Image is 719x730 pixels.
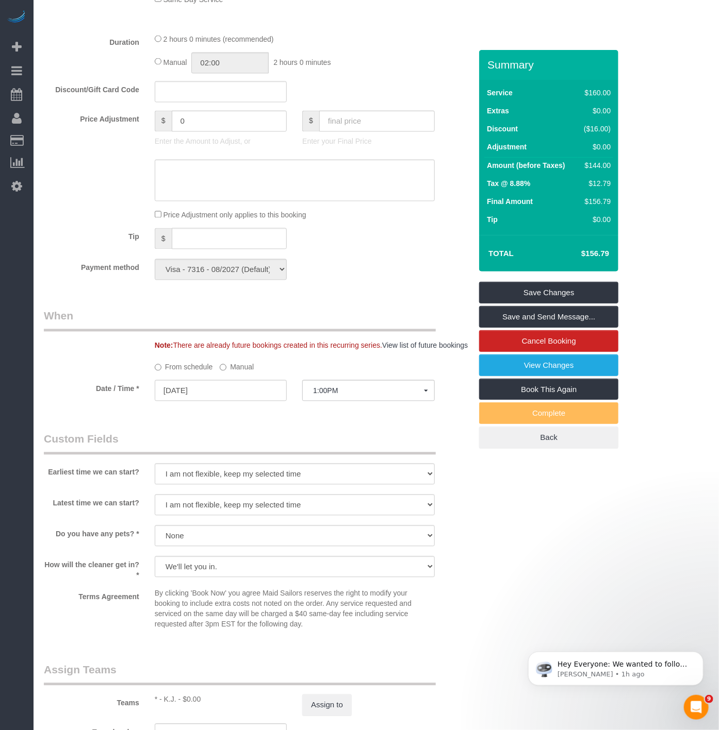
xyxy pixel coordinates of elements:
iframe: Intercom notifications message [513,630,719,702]
span: Manual [164,58,187,66]
div: 0 hours x $30.00/hour [155,694,287,705]
span: $ [302,111,319,132]
span: $ [155,228,172,249]
h3: Summary [487,59,613,71]
label: Payment method [36,259,147,273]
div: $0.00 [580,214,611,225]
label: Price Adjustment [36,111,147,125]
div: There are already future bookings created in this recurring series. [147,341,479,351]
label: Latest time we can start? [36,495,147,508]
div: ($16.00) [580,124,611,134]
span: 9 [705,695,713,703]
a: Book This Again [479,379,618,400]
label: Tip [36,228,147,242]
label: Terms Agreement [36,588,147,602]
label: How will the cleaner get in? * [36,556,147,581]
strong: Note: [155,342,173,350]
div: $12.79 [580,178,611,189]
label: Date / Time * [36,380,147,394]
div: $144.00 [580,160,611,171]
p: Enter the Amount to Adjust, or [155,137,287,147]
label: Tax @ 8.88% [487,178,530,189]
input: Manual [220,364,226,371]
label: From schedule [155,359,213,372]
a: Cancel Booking [479,330,618,352]
legend: Custom Fields [44,432,436,455]
input: final price [319,111,435,132]
label: Amount (before Taxes) [487,160,565,171]
label: Manual [220,359,254,372]
div: $160.00 [580,88,611,98]
span: 1:00PM [313,387,423,395]
label: Service [487,88,513,98]
legend: Assign Teams [44,663,436,686]
span: Hey Everyone: We wanted to follow up and let you know we have been closely monitoring the account... [45,30,176,141]
label: Extras [487,106,509,116]
label: Discount/Gift Card Code [36,81,147,95]
label: Discount [487,124,518,134]
span: Price Adjustment only applies to this booking [164,211,306,219]
a: View Changes [479,354,618,376]
div: $0.00 [580,106,611,116]
a: View list of future bookings [382,342,468,350]
label: Adjustment [487,142,527,152]
p: Enter your Final Price [302,137,434,147]
div: $156.79 [580,196,611,207]
label: Teams [36,694,147,708]
label: Duration [36,33,147,47]
p: Message from Ellie, sent 1h ago [45,40,178,49]
a: Save and Send Message... [479,306,618,328]
label: Earliest time we can start? [36,464,147,478]
iframe: Intercom live chat [684,695,709,720]
button: 1:00PM [302,380,434,401]
h4: $156.79 [550,249,609,258]
p: By clicking 'Book Now' you agree Maid Sailors reserves the right to modify your booking to includ... [155,588,435,630]
label: Final Amount [487,196,533,207]
label: Do you have any pets? * [36,525,147,539]
input: MM/DD/YYYY [155,380,287,401]
span: 2 hours 0 minutes [273,58,331,66]
a: Back [479,427,618,448]
legend: When [44,309,436,332]
span: 2 hours 0 minutes (recommended) [164,36,274,44]
span: $ [155,111,172,132]
img: Automaid Logo [6,10,27,25]
button: Assign to [302,694,352,716]
strong: Total [488,249,514,258]
a: Save Changes [479,282,618,303]
div: $0.00 [580,142,611,152]
input: From schedule [155,364,161,371]
label: Tip [487,214,498,225]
